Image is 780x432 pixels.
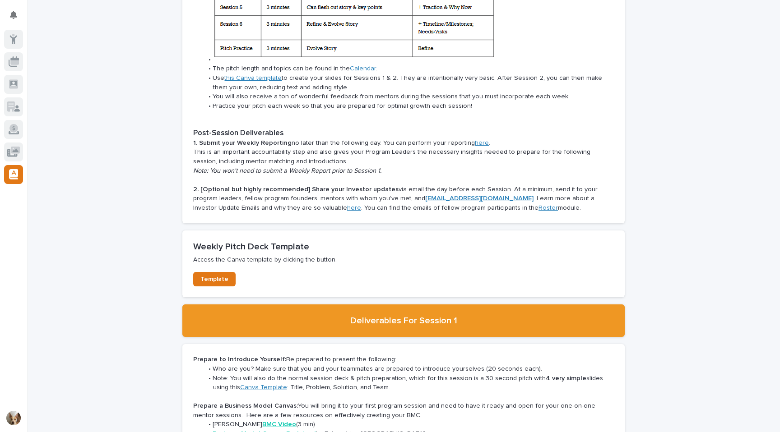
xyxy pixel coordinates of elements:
a: here [475,140,489,146]
div: Notifications [11,11,23,25]
p: no later than the following day. You can perform your reporting . [193,138,614,148]
li: Use to create your slides for Sessions 1 & 2. They are intentionally very basic. After Session 2,... [203,74,614,92]
strong: Prepare to Introduce Yourself: [193,356,286,363]
a: BMC Video [262,421,296,427]
li: Practice your pitch each week so that you are prepared for optimal growth each session! [203,101,614,111]
h2: Deliverables For Session 1 [350,315,457,326]
li: You will also receive a ton of wonderful feedback from mentors during the sessions that you must ... [203,92,614,101]
p: via email the day before each Session. At a minimum, send it to your program leaders, fellow prog... [193,185,614,213]
span: Template [200,276,228,282]
em: Note: You won't need to submit a Weekly Report prior to Session 1. [193,168,381,174]
p: Be prepared to present the following: [193,355,614,364]
a: this Canva template [224,75,282,81]
a: Template [193,272,236,286]
strong: Prepare a Business Model Canvas: [193,403,298,409]
a: Canva Template [240,384,287,391]
p: Access the Canva template by clicking the button. [193,256,614,265]
a: Calendar [350,65,376,72]
strong: 1. Submit your Weekly Reporting [193,140,292,146]
strong: 2. [Optional but highly recommended] Share your Investor updates [193,186,399,193]
a: [EMAIL_ADDRESS][DOMAIN_NAME] [425,195,534,202]
button: Notifications [4,5,23,24]
li: Note: You will also do the normal session deck & pitch preparation, which for this session is a 3... [203,374,614,392]
p: You will bring it to your first program session and need to have it ready and open for your one-o... [193,401,614,420]
li: [PERSON_NAME] (3 min) [203,420,614,429]
h2: Weekly Pitch Deck Template [193,241,614,252]
a: here [347,205,361,211]
strong: Post-Session Deliverables [193,129,283,137]
p: This is an important accountability step and also gives your Program Leaders the necessary insigh... [193,147,614,166]
strong: 4 very simple [546,375,586,381]
a: Roster [539,205,558,211]
li: Who are you? Make sure that you and your teammates are prepared to introduce yourselves (20 secon... [203,364,614,374]
button: users-avatar [4,409,23,427]
li: The pitch length and topics can be found in the . [203,64,614,74]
